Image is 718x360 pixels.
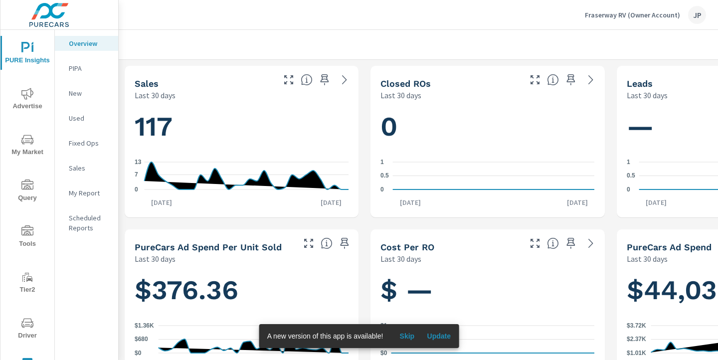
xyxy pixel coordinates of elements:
button: Update [423,328,455,344]
text: 0 [627,186,630,193]
h1: 117 [135,110,349,144]
span: My Market [3,134,51,158]
h5: PureCars Ad Spend [627,242,712,252]
p: PIPA [69,63,110,73]
span: Average cost incurred by the dealership from each Repair Order closed over the selected date rang... [547,237,559,249]
div: Sales [55,161,118,176]
h1: 0 [380,110,594,144]
text: 13 [135,159,142,166]
a: See more details in report [583,72,599,88]
span: Advertise [3,88,51,112]
div: Scheduled Reports [55,210,118,235]
h1: $376.36 [135,273,349,307]
p: Last 30 days [627,89,668,101]
p: [DATE] [560,197,595,207]
p: Fixed Ops [69,138,110,148]
p: [DATE] [393,197,428,207]
button: Make Fullscreen [281,72,297,88]
button: Make Fullscreen [527,72,543,88]
div: Fixed Ops [55,136,118,151]
text: 0.5 [627,173,635,180]
text: $0 [380,350,387,357]
h5: Closed ROs [380,78,431,89]
span: Number of vehicles sold by the dealership over the selected date range. [Source: This data is sou... [301,74,313,86]
p: [DATE] [639,197,674,207]
button: Make Fullscreen [527,235,543,251]
p: New [69,88,110,98]
span: Save this to your personalized report [563,235,579,251]
span: Tools [3,225,51,250]
div: Overview [55,36,118,51]
text: $0 [135,350,142,357]
p: Scheduled Reports [69,213,110,233]
span: Number of Repair Orders Closed by the selected dealership group over the selected time range. [So... [547,74,559,86]
p: Last 30 days [135,253,176,265]
p: [DATE] [144,197,179,207]
h5: Cost per RO [380,242,434,252]
p: Sales [69,163,110,173]
p: Last 30 days [380,253,421,265]
span: A new version of this app is available! [267,332,383,340]
text: 0 [380,186,384,193]
text: $1 [380,322,387,329]
text: $680 [135,336,148,343]
text: $2.37K [627,336,646,343]
h1: $ — [380,273,594,307]
p: Used [69,113,110,123]
div: PIPA [55,61,118,76]
div: My Report [55,185,118,200]
div: New [55,86,118,101]
a: See more details in report [583,235,599,251]
a: See more details in report [337,72,353,88]
h5: PureCars Ad Spend Per Unit Sold [135,242,282,252]
button: Make Fullscreen [301,235,317,251]
span: Save this to your personalized report [563,72,579,88]
span: Save this to your personalized report [317,72,333,88]
text: 0 [135,186,138,193]
span: PURE Insights [3,42,51,66]
span: Driver [3,317,51,342]
span: Save this to your personalized report [337,235,353,251]
span: Average cost of advertising per each vehicle sold at the dealer over the selected date range. The... [321,237,333,249]
span: Update [427,332,451,341]
p: Last 30 days [380,89,421,101]
h5: Sales [135,78,159,89]
span: Tier2 [3,271,51,296]
span: Query [3,180,51,204]
p: Fraserway RV (Owner Account) [585,10,680,19]
p: Last 30 days [135,89,176,101]
text: 1 [627,159,630,166]
text: 0.5 [380,173,389,180]
p: Last 30 days [627,253,668,265]
text: $1.01K [627,350,646,357]
text: $3.72K [627,322,646,329]
div: JP [688,6,706,24]
h5: Leads [627,78,653,89]
text: 1 [380,159,384,166]
p: My Report [69,188,110,198]
p: [DATE] [314,197,349,207]
text: 7 [135,171,138,178]
button: Skip [391,328,423,344]
div: Used [55,111,118,126]
span: Skip [395,332,419,341]
text: $1.36K [135,322,154,329]
p: Overview [69,38,110,48]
